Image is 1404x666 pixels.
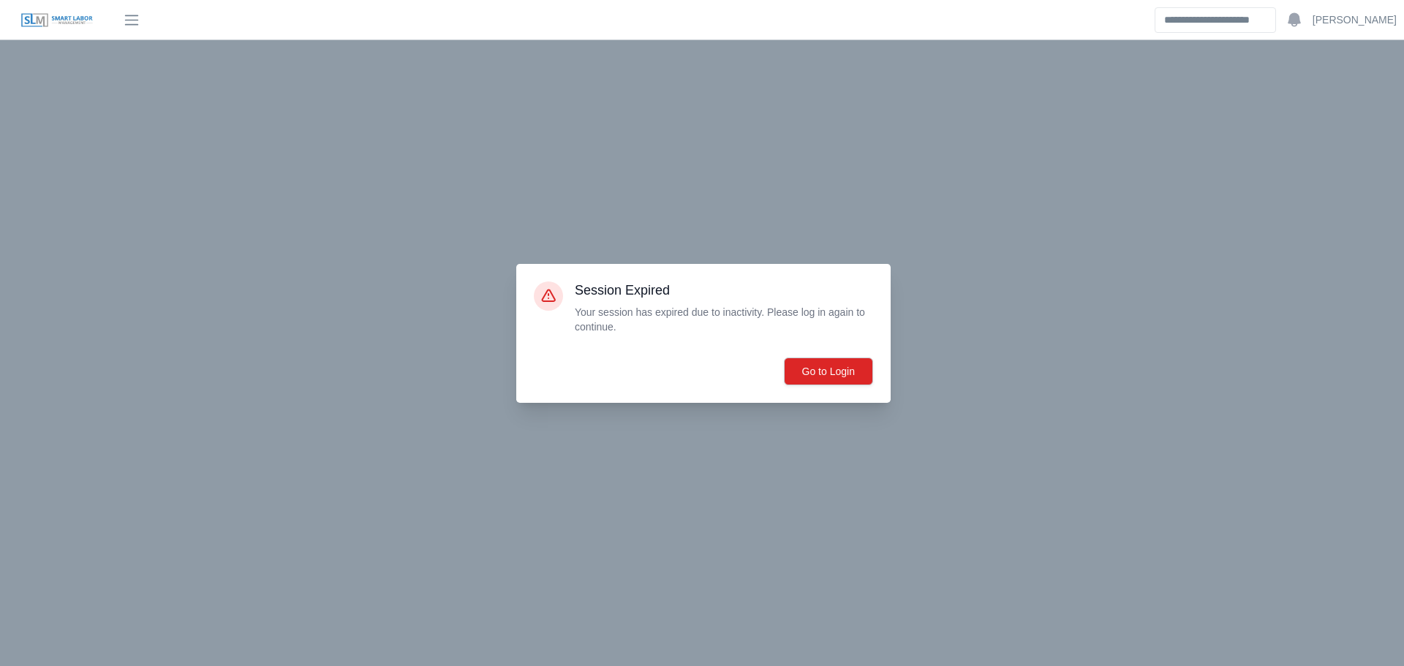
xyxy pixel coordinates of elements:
[575,305,873,334] p: Your session has expired due to inactivity. Please log in again to continue.
[575,281,873,299] h3: Session Expired
[1155,7,1276,33] input: Search
[20,12,94,29] img: SLM Logo
[1313,12,1397,28] a: [PERSON_NAME]
[784,357,873,385] button: Go to Login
